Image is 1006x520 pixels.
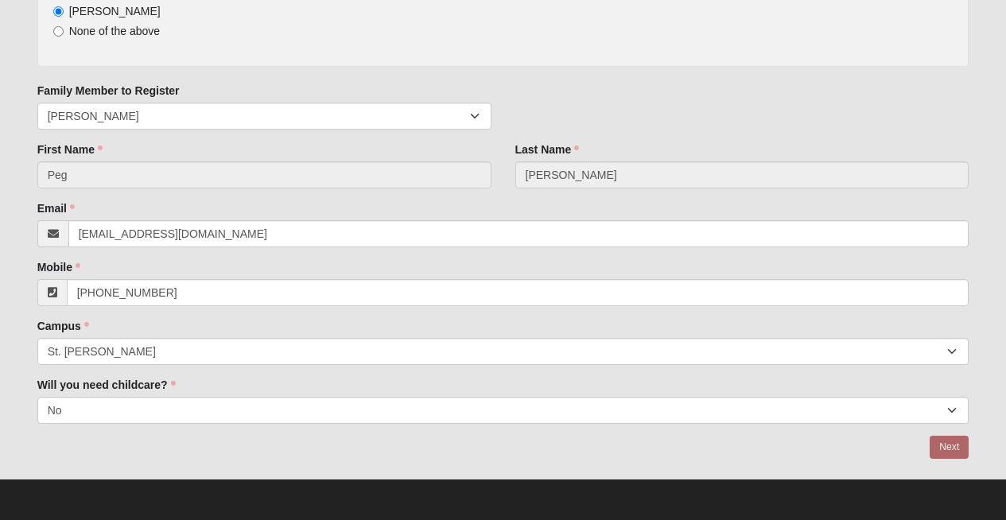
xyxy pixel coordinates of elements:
[515,142,580,157] label: Last Name
[53,6,64,17] input: [PERSON_NAME]
[37,83,180,99] label: Family Member to Register
[37,142,103,157] label: First Name
[53,26,64,37] input: None of the above
[69,5,161,17] span: [PERSON_NAME]
[69,25,160,37] span: None of the above
[37,200,75,216] label: Email
[37,318,89,334] label: Campus
[37,377,176,393] label: Will you need childcare?
[37,259,80,275] label: Mobile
